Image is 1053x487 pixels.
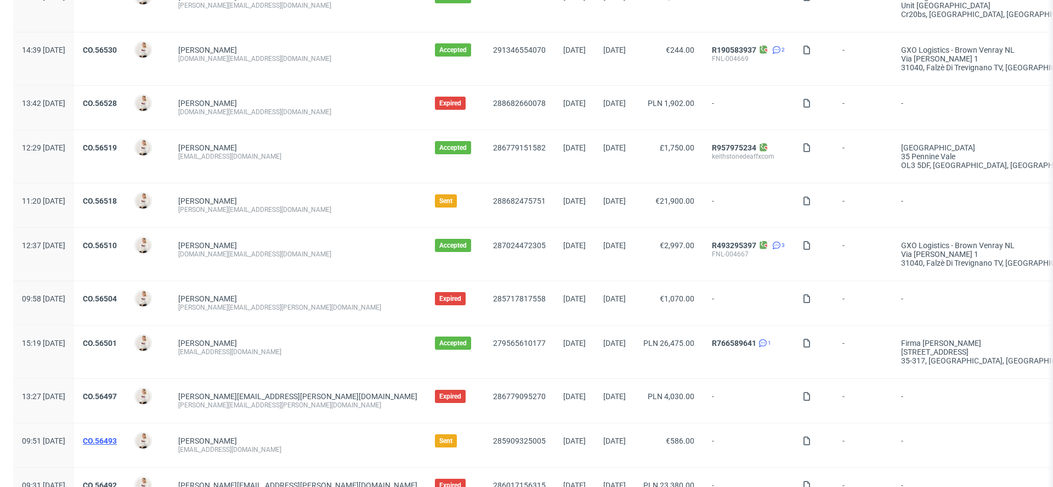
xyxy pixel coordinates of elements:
[603,392,626,401] span: [DATE]
[493,241,546,250] a: 287024472305
[22,46,65,54] span: 14:39 [DATE]
[439,241,467,250] span: Accepted
[666,436,694,445] span: €586.00
[178,294,237,303] a: [PERSON_NAME]
[563,197,586,205] span: [DATE]
[603,46,626,54] span: [DATE]
[493,392,546,401] a: 286779095270
[712,197,785,214] span: -
[712,46,756,54] a: R190583937
[178,143,237,152] a: [PERSON_NAME]
[439,294,461,303] span: Expired
[178,303,417,312] div: [PERSON_NAME][EMAIL_ADDRESS][PERSON_NAME][DOMAIN_NAME]
[178,205,417,214] div: [PERSON_NAME][EMAIL_ADDRESS][DOMAIN_NAME]
[493,46,546,54] a: 291346554070
[22,197,65,205] span: 11:20 [DATE]
[768,339,771,348] span: 1
[842,339,884,365] span: -
[756,339,771,348] a: 1
[135,433,151,449] img: Mari Fok
[22,392,65,401] span: 13:27 [DATE]
[712,99,785,116] span: -
[83,46,117,54] a: CO.56530
[712,392,785,410] span: -
[178,401,417,410] div: [PERSON_NAME][EMAIL_ADDRESS][PERSON_NAME][DOMAIN_NAME]
[603,241,626,250] span: [DATE]
[22,241,65,250] span: 12:37 [DATE]
[782,46,785,54] span: 2
[83,339,117,348] a: CO.56501
[842,143,884,170] span: -
[643,339,694,348] span: PLN 26,475.00
[135,389,151,404] img: Mari Fok
[135,96,151,111] img: Mari Fok
[660,143,694,152] span: £1,750.00
[178,152,417,161] div: [EMAIL_ADDRESS][DOMAIN_NAME]
[493,339,546,348] a: 279565610177
[603,436,626,445] span: [DATE]
[563,46,586,54] span: [DATE]
[178,108,417,116] div: [DOMAIN_NAME][EMAIL_ADDRESS][DOMAIN_NAME]
[842,294,884,312] span: -
[493,99,546,108] a: 288682660078
[178,54,417,63] div: [DOMAIN_NAME][EMAIL_ADDRESS][DOMAIN_NAME]
[842,99,884,116] span: -
[493,197,546,205] a: 288682475751
[842,392,884,410] span: -
[712,294,785,312] span: -
[563,99,586,108] span: [DATE]
[135,42,151,58] img: Mari Fok
[648,99,694,108] span: PLN 1,902.00
[439,99,461,108] span: Expired
[83,436,117,445] a: CO.56493
[842,436,884,454] span: -
[712,436,785,454] span: -
[603,339,626,348] span: [DATE]
[712,54,785,63] div: FNL-004669
[83,294,117,303] a: CO.56504
[782,241,785,250] span: 3
[83,241,117,250] a: CO.56510
[648,392,694,401] span: PLN 4,030.00
[563,392,586,401] span: [DATE]
[178,241,237,250] a: [PERSON_NAME]
[770,241,785,250] a: 3
[655,197,694,205] span: €21,900.00
[178,348,417,356] div: [EMAIL_ADDRESS][DOMAIN_NAME]
[135,291,151,306] img: Mari Fok
[83,392,117,401] a: CO.56497
[563,436,586,445] span: [DATE]
[603,99,626,108] span: [DATE]
[22,143,65,152] span: 12:29 [DATE]
[603,143,626,152] span: [DATE]
[178,250,417,259] div: [DOMAIN_NAME][EMAIL_ADDRESS][DOMAIN_NAME]
[22,339,65,348] span: 15:19 [DATE]
[178,436,237,445] a: [PERSON_NAME]
[712,339,756,348] a: R766589641
[712,250,785,259] div: FNL-004667
[439,436,452,445] span: Sent
[563,241,586,250] span: [DATE]
[178,339,237,348] a: [PERSON_NAME]
[603,294,626,303] span: [DATE]
[712,241,756,250] a: R493295397
[770,46,785,54] a: 2
[439,143,467,152] span: Accepted
[563,143,586,152] span: [DATE]
[666,46,694,54] span: €244.00
[842,241,884,267] span: -
[439,339,467,348] span: Accepted
[178,1,417,10] div: [PERSON_NAME][EMAIL_ADDRESS][DOMAIN_NAME]
[135,238,151,253] img: Mari Fok
[178,46,237,54] a: [PERSON_NAME]
[178,392,417,401] span: [PERSON_NAME][EMAIL_ADDRESS][PERSON_NAME][DOMAIN_NAME]
[22,99,65,108] span: 13:42 [DATE]
[83,99,117,108] a: CO.56528
[83,143,117,152] a: CO.56519
[178,99,237,108] a: [PERSON_NAME]
[178,445,417,454] div: [EMAIL_ADDRESS][DOMAIN_NAME]
[660,294,694,303] span: €1,070.00
[842,197,884,214] span: -
[22,436,65,445] span: 09:51 [DATE]
[493,143,546,152] a: 286779151582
